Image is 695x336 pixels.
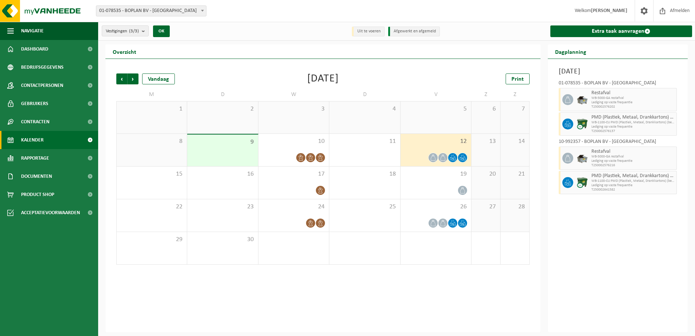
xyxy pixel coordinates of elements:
img: WB-5000-GAL-GY-01 [577,153,588,164]
span: 30 [191,236,254,244]
td: D [187,88,258,101]
span: Acceptatievoorwaarden [21,204,80,222]
button: OK [153,25,170,37]
span: 4 [333,105,396,113]
span: Restafval [591,149,675,155]
h3: [DATE] [559,66,677,77]
h2: Overzicht [105,44,144,59]
span: 15 [120,170,183,178]
span: 8 [120,137,183,145]
span: T250002576216 [591,163,675,168]
span: 3 [262,105,325,113]
span: Bedrijfsgegevens [21,58,64,76]
h2: Dagplanning [548,44,594,59]
span: 5 [404,105,467,113]
img: WB-5000-GAL-GY-01 [577,94,588,105]
span: 21 [504,170,526,178]
span: Lediging op vaste frequentie [591,125,675,129]
img: WB-1100-CU [577,119,588,129]
span: 22 [120,203,183,211]
span: 26 [404,203,467,211]
count: (3/3) [129,29,139,33]
span: 6 [475,105,497,113]
span: WB-1100-CU PMD (Plastiek, Metaal, Drankkartons) (bedrijven) [591,120,675,125]
span: Product Shop [21,185,54,204]
span: 19 [404,170,467,178]
a: Print [506,73,530,84]
div: 10-992357 - BOPLAN BV - [GEOGRAPHIC_DATA] [559,139,677,147]
span: Contactpersonen [21,76,63,95]
span: 16 [191,170,254,178]
span: Vestigingen [106,26,139,37]
span: Lediging op vaste frequentie [591,183,675,188]
button: Vestigingen(3/3) [102,25,149,36]
span: 2 [191,105,254,113]
span: 18 [333,170,396,178]
span: 01-078535 - BOPLAN BV - MOORSELE [96,5,206,16]
span: WB-1100-CU PMD (Plastiek, Metaal, Drankkartons) (bedrijven) [591,179,675,183]
span: 20 [475,170,497,178]
span: Lediging op vaste frequentie [591,100,675,105]
li: Uit te voeren [352,27,385,36]
td: Z [501,88,530,101]
span: 13 [475,137,497,145]
span: Lediging op vaste frequentie [591,159,675,163]
td: W [258,88,329,101]
span: 11 [333,137,396,145]
span: T250002576137 [591,129,675,133]
span: 9 [191,138,254,146]
span: T250002641582 [591,188,675,192]
span: T250002576202 [591,105,675,109]
span: 1 [120,105,183,113]
span: Dashboard [21,40,48,58]
li: Afgewerkt en afgemeld [388,27,440,36]
span: PMD (Plastiek, Metaal, Drankkartons) (bedrijven) [591,115,675,120]
span: 01-078535 - BOPLAN BV - MOORSELE [96,6,206,16]
span: Rapportage [21,149,49,167]
span: Print [511,76,524,82]
span: 24 [262,203,325,211]
span: 14 [504,137,526,145]
div: Vandaag [142,73,175,84]
span: 12 [404,137,467,145]
td: V [401,88,471,101]
div: 01-078535 - BOPLAN BV - [GEOGRAPHIC_DATA] [559,81,677,88]
a: Extra taak aanvragen [550,25,692,37]
span: 25 [333,203,396,211]
span: Navigatie [21,22,44,40]
strong: [PERSON_NAME] [591,8,627,13]
span: 23 [191,203,254,211]
span: 28 [504,203,526,211]
span: Contracten [21,113,49,131]
span: 10 [262,137,325,145]
span: Gebruikers [21,95,48,113]
td: Z [471,88,501,101]
span: Volgende [128,73,138,84]
span: 17 [262,170,325,178]
span: 7 [504,105,526,113]
span: Documenten [21,167,52,185]
span: WB-5000-GA restafval [591,96,675,100]
div: [DATE] [307,73,339,84]
td: M [116,88,187,101]
td: D [329,88,400,101]
span: Vorige [116,73,127,84]
span: WB-5000-GA restafval [591,155,675,159]
img: WB-1100-CU [577,177,588,188]
span: 27 [475,203,497,211]
span: 29 [120,236,183,244]
span: Restafval [591,90,675,96]
span: Kalender [21,131,44,149]
span: PMD (Plastiek, Metaal, Drankkartons) (bedrijven) [591,173,675,179]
